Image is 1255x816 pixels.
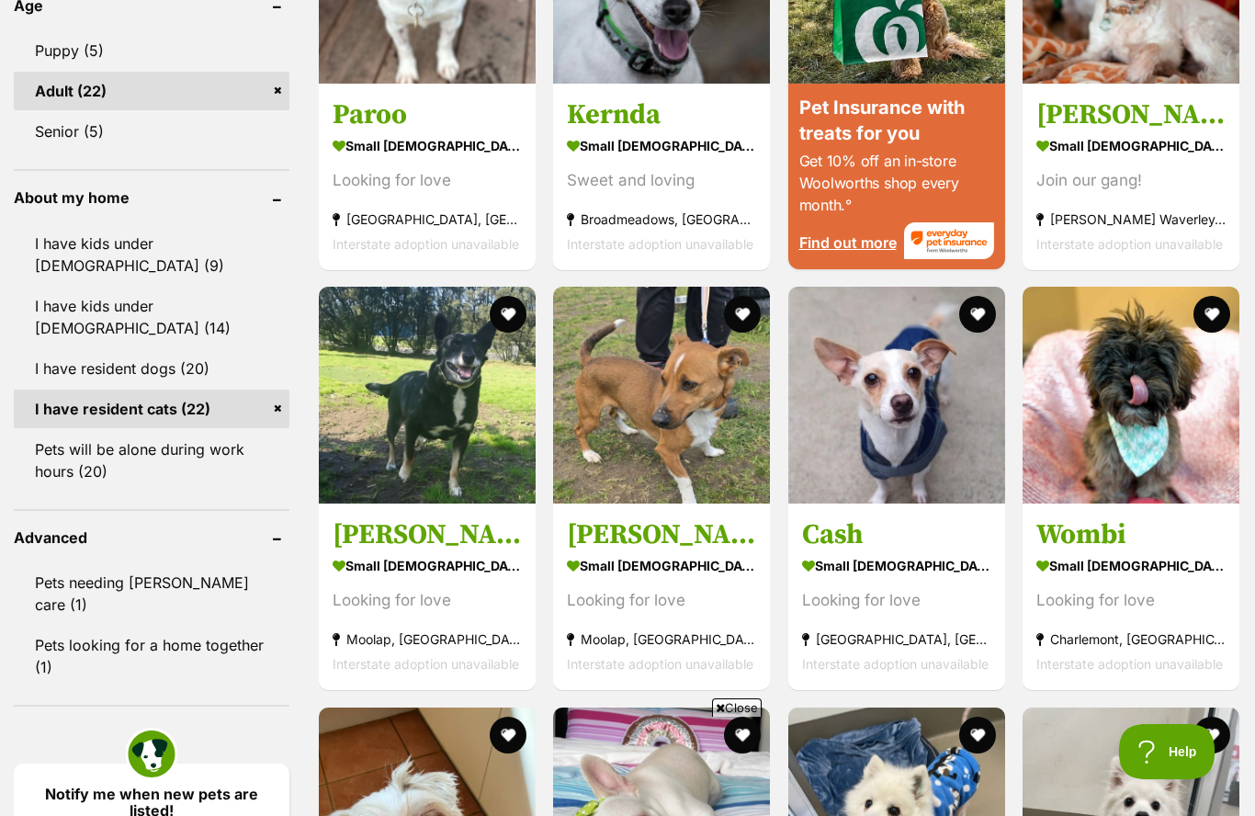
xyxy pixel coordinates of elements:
button: favourite [1193,296,1230,333]
a: Pets looking for a home together (1) [14,626,289,686]
span: Interstate adoption unavailable [802,656,989,672]
strong: small [DEMOGRAPHIC_DATA] Dog [333,131,522,158]
img: Lucy (51368) - Australian Kelpie Dog [319,287,536,504]
span: Interstate adoption unavailable [1036,656,1223,672]
strong: small [DEMOGRAPHIC_DATA] Dog [567,131,756,158]
a: Wombi small [DEMOGRAPHIC_DATA] Dog Looking for love Charlemont, [GEOGRAPHIC_DATA] Interstate adop... [1023,504,1239,690]
span: Interstate adoption unavailable [333,235,519,251]
a: Puppy (5) [14,31,289,70]
strong: Charlemont, [GEOGRAPHIC_DATA] [1036,627,1226,652]
a: Kernda small [DEMOGRAPHIC_DATA] Dog Sweet and loving Broadmeadows, [GEOGRAPHIC_DATA] Interstate a... [553,83,770,269]
a: [PERSON_NAME] (51368) small [DEMOGRAPHIC_DATA] Dog Looking for love Moolap, [GEOGRAPHIC_DATA] Int... [319,504,536,690]
div: Looking for love [333,167,522,192]
strong: [PERSON_NAME] Waverley, [GEOGRAPHIC_DATA] [1036,206,1226,231]
img: Rex (66967) - Jack Russell Terrier Dog [553,287,770,504]
strong: [GEOGRAPHIC_DATA], [GEOGRAPHIC_DATA] [333,206,522,231]
strong: small [DEMOGRAPHIC_DATA] Dog [1036,552,1226,579]
div: Sweet and loving [567,167,756,192]
a: [PERSON_NAME] (66967) small [DEMOGRAPHIC_DATA] Dog Looking for love Moolap, [GEOGRAPHIC_DATA] Int... [553,504,770,690]
strong: small [DEMOGRAPHIC_DATA] Dog [333,552,522,579]
span: Interstate adoption unavailable [567,656,753,672]
h3: Paroo [333,96,522,131]
a: Pets needing [PERSON_NAME] care (1) [14,563,289,624]
img: Wombi - Shih Tzu x Poodle (Miniature) Dog [1023,287,1239,504]
h3: [PERSON_NAME] and [PERSON_NAME] [1036,96,1226,131]
a: Cash small [DEMOGRAPHIC_DATA] Dog Looking for love [GEOGRAPHIC_DATA], [GEOGRAPHIC_DATA] Interstat... [788,504,1005,690]
strong: Moolap, [GEOGRAPHIC_DATA] [567,627,756,652]
span: Interstate adoption unavailable [1036,235,1223,251]
a: [PERSON_NAME] and [PERSON_NAME] small [DEMOGRAPHIC_DATA] Dog Join our gang! [PERSON_NAME] Waverle... [1023,83,1239,269]
div: Looking for love [802,588,991,613]
button: favourite [959,296,996,333]
span: Close [712,698,762,717]
a: I have kids under [DEMOGRAPHIC_DATA] (9) [14,224,289,285]
div: Looking for love [567,588,756,613]
a: I have resident dogs (20) [14,349,289,388]
iframe: Help Scout Beacon - Open [1119,724,1218,779]
header: About my home [14,189,289,206]
a: Paroo small [DEMOGRAPHIC_DATA] Dog Looking for love [GEOGRAPHIC_DATA], [GEOGRAPHIC_DATA] Intersta... [319,83,536,269]
h3: [PERSON_NAME] (51368) [333,517,522,552]
span: Interstate adoption unavailable [567,235,753,251]
iframe: Advertisement [293,724,962,807]
button: favourite [959,717,996,754]
div: Looking for love [1036,588,1226,613]
header: Advanced [14,529,289,546]
span: Interstate adoption unavailable [333,656,519,672]
strong: small [DEMOGRAPHIC_DATA] Dog [1036,131,1226,158]
h3: Wombi [1036,517,1226,552]
button: favourite [725,296,762,333]
strong: [GEOGRAPHIC_DATA], [GEOGRAPHIC_DATA] [802,627,991,652]
strong: small [DEMOGRAPHIC_DATA] Dog [802,552,991,579]
button: favourite [1193,717,1230,754]
a: Pets will be alone during work hours (20) [14,430,289,491]
a: Adult (22) [14,72,289,110]
h3: Kernda [567,96,756,131]
a: I have resident cats (22) [14,390,289,428]
img: Cash - Chihuahua x Jack Russell Terrier Dog [788,287,1005,504]
h3: [PERSON_NAME] (66967) [567,517,756,552]
div: Looking for love [333,588,522,613]
strong: Broadmeadows, [GEOGRAPHIC_DATA] [567,206,756,231]
a: Senior (5) [14,112,289,151]
h3: Cash [802,517,991,552]
a: I have kids under [DEMOGRAPHIC_DATA] (14) [14,287,289,347]
strong: Moolap, [GEOGRAPHIC_DATA] [333,627,522,652]
strong: small [DEMOGRAPHIC_DATA] Dog [567,552,756,579]
div: Join our gang! [1036,167,1226,192]
button: favourite [490,296,526,333]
